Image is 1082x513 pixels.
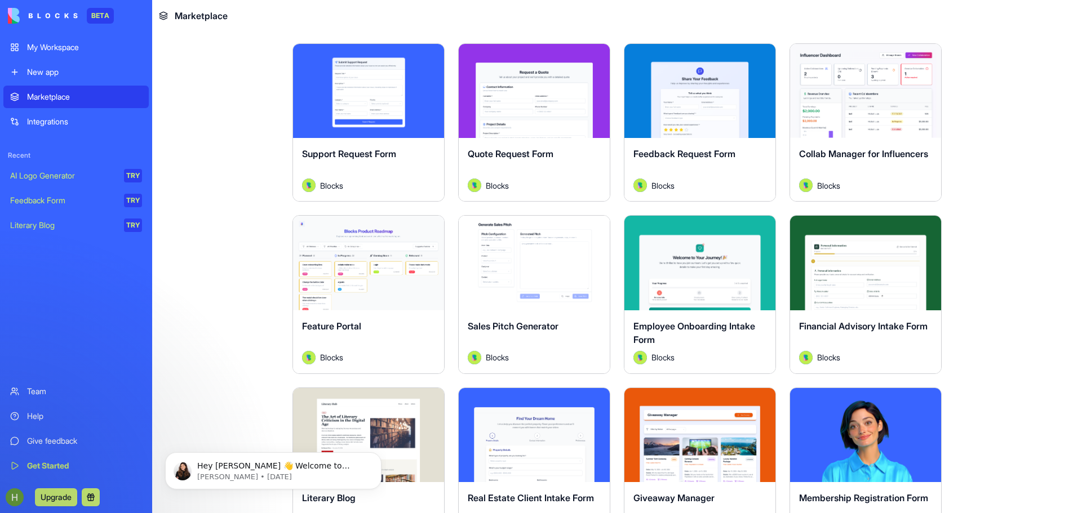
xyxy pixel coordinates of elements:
[27,460,142,471] div: Get Started
[3,405,149,427] a: Help
[3,430,149,452] a: Give feedback
[292,215,445,374] a: Feature PortalAvatarBlocks
[320,180,343,191] span: Blocks
[3,86,149,108] a: Marketplace
[35,491,77,502] a: Upgrade
[468,179,481,192] img: Avatar
[3,214,149,237] a: Literary BlogTRY
[8,8,78,24] img: logo
[799,320,928,332] span: Financial Advisory Intake Form
[3,454,149,477] a: Get Started
[35,488,77,506] button: Upgrade
[468,148,553,159] span: Quote Request Form
[161,429,386,507] iframe: Intercom notifications message
[27,435,142,447] div: Give feedback
[10,170,116,181] div: AI Logo Generator
[8,8,114,24] a: BETA
[633,351,647,364] img: Avatar
[124,194,142,207] div: TRY
[486,180,509,191] span: Blocks
[486,351,509,363] span: Blocks
[10,195,116,206] div: Feedback Form
[624,43,776,202] a: Feedback Request FormAvatarBlocks
[633,148,735,159] span: Feedback Request Form
[3,151,149,160] span: Recent
[27,91,142,102] div: Marketplace
[799,492,928,503] span: Membership Registration Form
[302,148,396,159] span: Support Request Form
[124,169,142,182] div: TRY
[320,351,343,363] span: Blocks
[799,148,928,159] span: Collab Manager for Influencers
[87,8,114,24] div: BETA
[458,215,610,374] a: Sales Pitch GeneratorAvatarBlocks
[633,492,715,503] span: Giveaway Manager
[468,351,481,364] img: Avatar
[302,351,316,364] img: Avatar
[651,351,675,363] span: Blocks
[6,488,24,506] img: ACg8ocK50OaFvMvbpZs9AVDQOowVq9yze43b95lB3nflWDqC1zyu=s96-c
[3,36,149,59] a: My Workspace
[799,179,813,192] img: Avatar
[302,179,316,192] img: Avatar
[790,215,942,374] a: Financial Advisory Intake FormAvatarBlocks
[3,61,149,83] a: New app
[302,320,361,332] span: Feature Portal
[27,66,142,78] div: New app
[3,380,149,403] a: Team
[633,179,647,192] img: Avatar
[175,9,228,23] span: Marketplace
[10,220,116,231] div: Literary Blog
[27,42,142,53] div: My Workspace
[3,164,149,187] a: AI Logo GeneratorTRY
[624,215,776,374] a: Employee Onboarding Intake FormAvatarBlocks
[468,492,594,503] span: Real Estate Client Intake Form
[817,180,840,191] span: Blocks
[3,189,149,212] a: Feedback FormTRY
[27,116,142,127] div: Integrations
[651,180,675,191] span: Blocks
[124,218,142,232] div: TRY
[799,351,813,364] img: Avatar
[292,43,445,202] a: Support Request FormAvatarBlocks
[3,110,149,133] a: Integrations
[468,320,558,332] span: Sales Pitch Generator
[790,43,942,202] a: Collab Manager for InfluencersAvatarBlocks
[633,320,755,345] span: Employee Onboarding Intake Form
[27,411,142,422] div: Help
[458,43,610,202] a: Quote Request FormAvatarBlocks
[817,351,840,363] span: Blocks
[27,386,142,397] div: Team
